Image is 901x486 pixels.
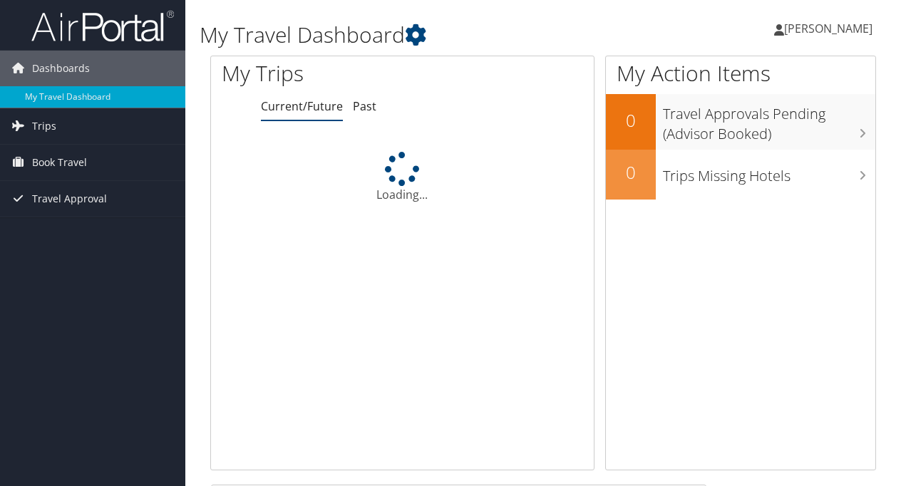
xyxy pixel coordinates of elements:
[606,160,656,185] h2: 0
[261,98,343,114] a: Current/Future
[606,150,875,200] a: 0Trips Missing Hotels
[222,58,423,88] h1: My Trips
[774,7,887,50] a: [PERSON_NAME]
[784,21,872,36] span: [PERSON_NAME]
[32,108,56,144] span: Trips
[32,181,107,217] span: Travel Approval
[606,108,656,133] h2: 0
[31,9,174,43] img: airportal-logo.png
[200,20,658,50] h1: My Travel Dashboard
[353,98,376,114] a: Past
[211,152,594,203] div: Loading...
[32,145,87,180] span: Book Travel
[606,58,875,88] h1: My Action Items
[606,94,875,149] a: 0Travel Approvals Pending (Advisor Booked)
[32,51,90,86] span: Dashboards
[663,97,875,144] h3: Travel Approvals Pending (Advisor Booked)
[663,159,875,186] h3: Trips Missing Hotels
